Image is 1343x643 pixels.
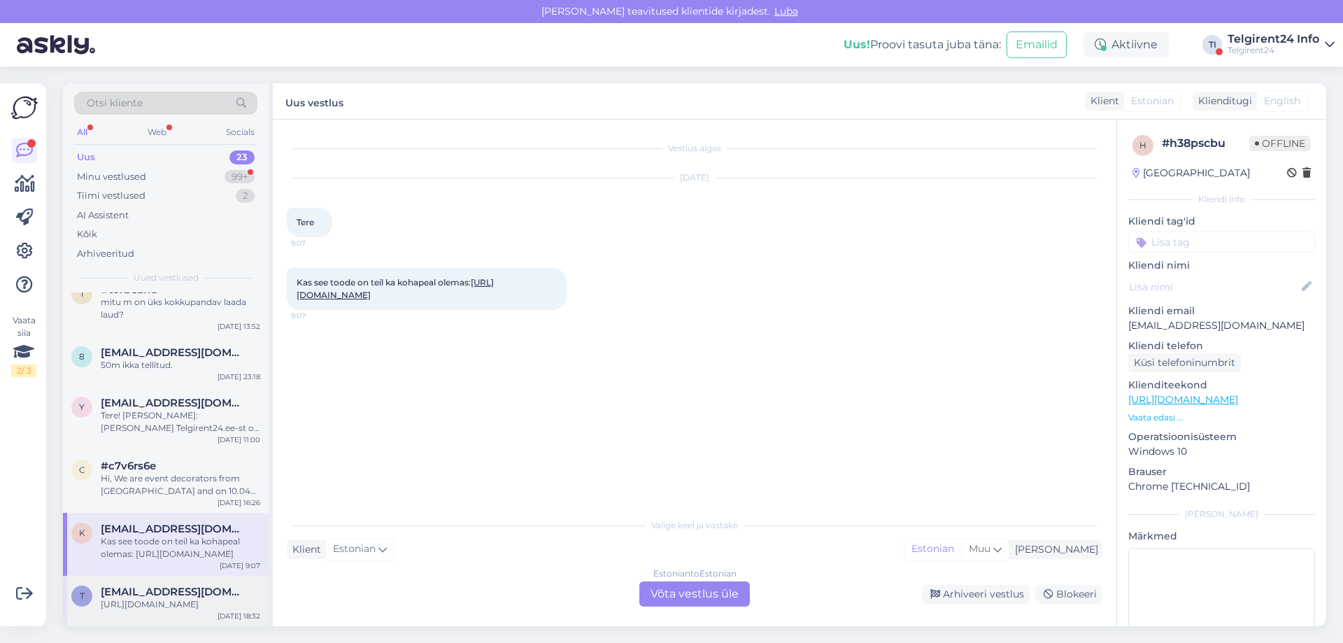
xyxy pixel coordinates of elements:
[218,497,260,508] div: [DATE] 16:26
[101,296,260,321] div: mitu m on üks kokkupandav laada laud?
[1128,378,1315,393] p: Klienditeekond
[291,238,343,248] span: 9:07
[1129,279,1299,295] input: Lisa nimi
[77,247,134,261] div: Arhiveeritud
[220,560,260,571] div: [DATE] 9:07
[218,611,260,621] div: [DATE] 18:32
[1228,34,1335,56] a: Telgirent24 InfoTelgirent24
[77,209,129,222] div: AI Assistent
[229,150,255,164] div: 23
[287,519,1102,532] div: Valige keel ja vastake
[770,5,802,17] span: Luba
[1128,318,1315,333] p: [EMAIL_ADDRESS][DOMAIN_NAME]
[1249,136,1311,151] span: Offline
[1128,193,1315,206] div: Kliendi info
[653,567,737,580] div: Estonian to Estonian
[1128,465,1315,479] p: Brauser
[80,591,85,601] span: t
[922,585,1030,604] div: Arhiveeri vestlus
[218,321,260,332] div: [DATE] 13:52
[1202,35,1222,55] div: TI
[297,217,314,227] span: Tere
[101,346,246,359] span: 89allar@gmail.com
[1128,430,1315,444] p: Operatsioonisüsteem
[80,288,85,299] span: t
[101,472,260,497] div: Hi, We are event decorators from [GEOGRAPHIC_DATA] and on 10.04 are planning event in T1 shopping...
[77,227,97,241] div: Kõik
[1128,214,1315,229] p: Kliendi tag'id
[287,542,321,557] div: Klient
[145,123,169,141] div: Web
[101,397,246,409] span: ylle.arbma@gmail.com
[1128,304,1315,318] p: Kliendi email
[101,586,246,598] span: turujuht@gmail.com
[639,581,750,607] div: Võta vestlus üle
[844,38,870,51] b: Uus!
[236,189,255,203] div: 2
[1128,508,1315,521] div: [PERSON_NAME]
[101,523,246,535] span: karlgustavnogols@gmail.com
[218,372,260,382] div: [DATE] 23:18
[87,96,143,111] span: Otsi kliente
[223,123,257,141] div: Socials
[1131,94,1174,108] span: Estonian
[1193,94,1252,108] div: Klienditugi
[1228,45,1319,56] div: Telgirent24
[1128,339,1315,353] p: Kliendi telefon
[1007,31,1067,58] button: Emailid
[287,171,1102,184] div: [DATE]
[225,170,255,184] div: 99+
[1132,166,1250,181] div: [GEOGRAPHIC_DATA]
[1128,479,1315,494] p: Chrome [TECHNICAL_ID]
[297,277,494,300] span: Kas see toode on teil ka kohapeal olemas:
[1128,232,1315,253] input: Lisa tag
[333,542,376,557] span: Estonian
[1228,34,1319,45] div: Telgirent24 Info
[1128,353,1241,372] div: Küsi telefoninumbrit
[134,271,199,284] span: Uued vestlused
[285,92,343,111] label: Uus vestlus
[1083,32,1169,57] div: Aktiivne
[77,150,95,164] div: Uus
[11,365,36,377] div: 2 / 3
[218,434,260,445] div: [DATE] 11:00
[1128,444,1315,459] p: Windows 10
[101,460,156,472] span: #c7v6rs6e
[77,189,145,203] div: Tiimi vestlused
[77,170,146,184] div: Minu vestlused
[11,94,38,121] img: Askly Logo
[1128,393,1238,406] a: [URL][DOMAIN_NAME]
[291,311,343,321] span: 9:07
[1128,258,1315,273] p: Kliendi nimi
[11,314,36,377] div: Vaata siia
[101,598,260,611] div: [URL][DOMAIN_NAME]
[79,402,85,412] span: y
[1139,140,1146,150] span: h
[74,123,90,141] div: All
[969,542,990,555] span: Muu
[844,36,1001,53] div: Proovi tasuta juba täna:
[1009,542,1098,557] div: [PERSON_NAME]
[79,351,85,362] span: 8
[79,528,85,538] span: k
[1035,585,1102,604] div: Blokeeri
[904,539,961,560] div: Estonian
[1128,529,1315,544] p: Märkmed
[101,359,260,372] div: 50m ikka tellitud.
[1128,411,1315,424] p: Vaata edasi ...
[1162,135,1249,152] div: # h38pscbu
[1264,94,1300,108] span: English
[101,409,260,434] div: Tere! [PERSON_NAME]: [PERSON_NAME] Telgirent24.ee-st on registreeritud! Vajadusel saate oma paki ...
[287,142,1102,155] div: Vestlus algas
[101,535,260,560] div: Kas see toode on teil ka kohapeal olemas: [URL][DOMAIN_NAME]
[79,465,85,475] span: c
[1085,94,1119,108] div: Klient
